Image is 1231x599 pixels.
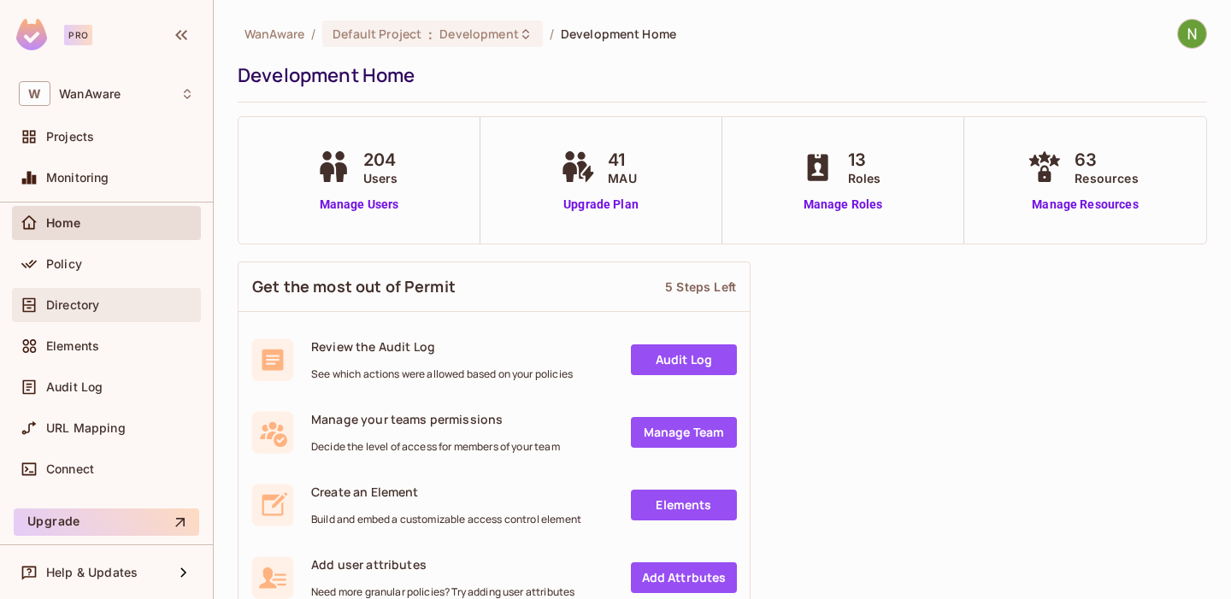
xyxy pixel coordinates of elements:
[46,566,138,579] span: Help & Updates
[848,169,881,187] span: Roles
[64,25,92,45] div: Pro
[311,367,573,381] span: See which actions were allowed based on your policies
[1023,196,1146,214] a: Manage Resources
[46,171,109,185] span: Monitoring
[14,508,199,536] button: Upgrade
[16,19,47,50] img: SReyMgAAAABJRU5ErkJggg==
[631,417,737,448] a: Manage Team
[311,440,560,454] span: Decide the level of access for members of your team
[46,462,94,476] span: Connect
[631,344,737,375] a: Audit Log
[252,276,456,297] span: Get the most out of Permit
[363,169,398,187] span: Users
[46,339,99,353] span: Elements
[665,279,736,295] div: 5 Steps Left
[311,484,581,500] span: Create an Element
[311,338,573,355] span: Review the Audit Log
[848,147,881,173] span: 13
[311,556,574,573] span: Add user attributes
[631,562,737,593] a: Add Attrbutes
[1075,147,1138,173] span: 63
[46,380,103,394] span: Audit Log
[46,257,82,271] span: Policy
[46,298,99,312] span: Directory
[557,196,645,214] a: Upgrade Plan
[608,169,636,187] span: MAU
[238,62,1199,88] div: Development Home
[1075,169,1138,187] span: Resources
[244,26,304,42] span: the active workspace
[1178,20,1206,48] img: Navanath Jadhav
[311,411,560,427] span: Manage your teams permissions
[311,585,574,599] span: Need more granular policies? Try adding user attributes
[797,196,890,214] a: Manage Roles
[311,26,315,42] li: /
[46,216,81,230] span: Home
[427,27,433,41] span: :
[46,130,94,144] span: Projects
[312,196,407,214] a: Manage Users
[333,26,421,42] span: Default Project
[550,26,554,42] li: /
[363,147,398,173] span: 204
[631,490,737,520] a: Elements
[46,421,126,435] span: URL Mapping
[439,26,518,42] span: Development
[19,81,50,106] span: W
[311,513,581,526] span: Build and embed a customizable access control element
[561,26,676,42] span: Development Home
[608,147,636,173] span: 41
[59,87,121,101] span: Workspace: WanAware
